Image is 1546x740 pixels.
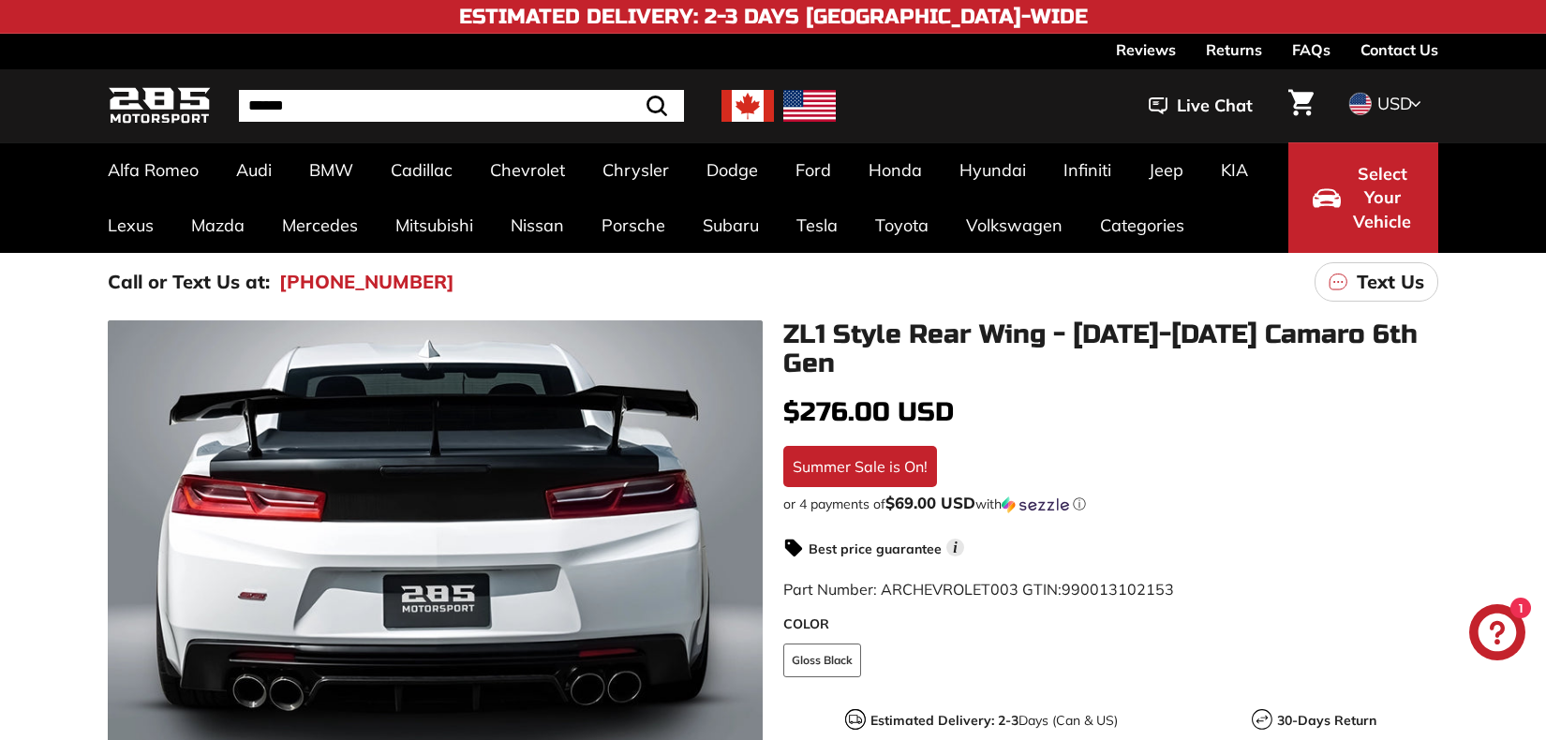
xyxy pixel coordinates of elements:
[778,198,856,253] a: Tesla
[1081,198,1203,253] a: Categories
[239,90,684,122] input: Search
[1315,262,1438,302] a: Text Us
[809,540,942,557] strong: Best price guarantee
[372,142,471,198] a: Cadillac
[777,142,850,198] a: Ford
[279,268,454,296] a: [PHONE_NUMBER]
[108,268,270,296] p: Call or Text Us at:
[492,198,583,253] a: Nissan
[1045,142,1130,198] a: Infiniti
[1116,34,1176,66] a: Reviews
[583,198,684,253] a: Porsche
[263,198,377,253] a: Mercedes
[783,320,1438,378] h1: ZL1 Style Rear Wing - [DATE]-[DATE] Camaro 6th Gen
[89,142,217,198] a: Alfa Romeo
[947,198,1081,253] a: Volkswagen
[1124,82,1277,129] button: Live Chat
[885,493,975,512] span: $69.00 USD
[1206,34,1262,66] a: Returns
[89,198,172,253] a: Lexus
[783,396,954,428] span: $276.00 USD
[290,142,372,198] a: BMW
[783,495,1438,513] div: or 4 payments of with
[1357,268,1424,296] p: Text Us
[688,142,777,198] a: Dodge
[584,142,688,198] a: Chrysler
[1130,142,1202,198] a: Jeep
[783,580,1174,599] span: Part Number: ARCHEVROLET003 GTIN:
[1002,496,1069,513] img: Sezzle
[870,712,1018,729] strong: Estimated Delivery: 2-3
[1277,74,1325,138] a: Cart
[1177,94,1253,118] span: Live Chat
[1360,34,1438,66] a: Contact Us
[946,539,964,556] span: i
[1062,580,1174,599] span: 990013102153
[684,198,778,253] a: Subaru
[459,6,1088,28] h4: Estimated Delivery: 2-3 Days [GEOGRAPHIC_DATA]-Wide
[1288,142,1438,253] button: Select Your Vehicle
[850,142,941,198] a: Honda
[783,446,937,487] div: Summer Sale is On!
[1464,604,1531,665] inbox-online-store-chat: Shopify online store chat
[870,711,1118,731] p: Days (Can & US)
[856,198,947,253] a: Toyota
[1292,34,1330,66] a: FAQs
[941,142,1045,198] a: Hyundai
[783,495,1438,513] div: or 4 payments of$69.00 USDwithSezzle Click to learn more about Sezzle
[1277,712,1376,729] strong: 30-Days Return
[377,198,492,253] a: Mitsubishi
[108,84,211,128] img: Logo_285_Motorsport_areodynamics_components
[1377,93,1412,114] span: USD
[172,198,263,253] a: Mazda
[217,142,290,198] a: Audi
[1350,162,1414,234] span: Select Your Vehicle
[1202,142,1267,198] a: KIA
[471,142,584,198] a: Chevrolet
[783,614,1438,634] label: COLOR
